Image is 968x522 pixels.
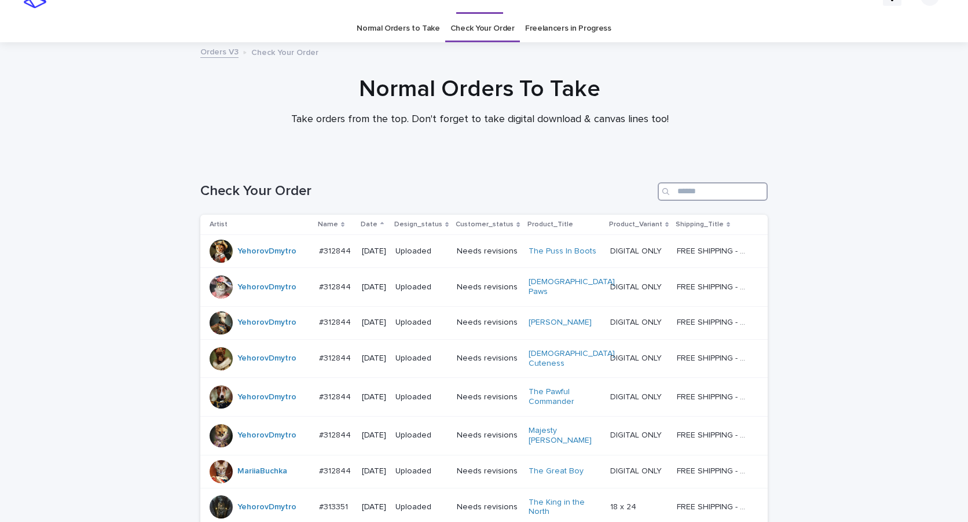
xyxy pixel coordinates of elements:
[237,466,287,476] a: MariiaBuchka
[237,392,296,402] a: YehorovDmytro
[319,500,350,512] p: #313351
[319,315,353,328] p: #312844
[610,464,664,476] p: DIGITAL ONLY
[457,431,519,440] p: Needs revisions
[362,466,386,476] p: [DATE]
[529,247,596,256] a: The Puss In Boots
[610,500,639,512] p: 18 x 24
[395,318,448,328] p: Uploaded
[362,431,386,440] p: [DATE]
[362,392,386,402] p: [DATE]
[610,351,664,363] p: DIGITAL ONLY
[529,426,601,446] a: Majesty [PERSON_NAME]
[457,282,519,292] p: Needs revisions
[658,182,768,201] input: Search
[457,247,519,256] p: Needs revisions
[457,502,519,512] p: Needs revisions
[677,315,751,328] p: FREE SHIPPING - preview in 1-2 business days, after your approval delivery will take 5-10 b.d.
[529,498,601,517] a: The King in the North
[610,315,664,328] p: DIGITAL ONLY
[200,268,768,307] tr: YehorovDmytro #312844#312844 [DATE]UploadedNeeds revisions[DEMOGRAPHIC_DATA] Paws DIGITAL ONLYDIG...
[362,354,386,363] p: [DATE]
[527,218,573,231] p: Product_Title
[457,354,519,363] p: Needs revisions
[362,247,386,256] p: [DATE]
[362,318,386,328] p: [DATE]
[457,318,519,328] p: Needs revisions
[200,183,653,200] h1: Check Your Order
[361,218,377,231] p: Date
[677,280,751,292] p: FREE SHIPPING - preview in 1-2 business days, after your approval delivery will take 5-10 b.d.
[525,15,611,42] a: Freelancers in Progress
[677,244,751,256] p: FREE SHIPPING - preview in 1-2 business days, after your approval delivery will take 5-10 b.d.
[529,277,615,297] a: [DEMOGRAPHIC_DATA] Paws
[395,282,448,292] p: Uploaded
[677,390,751,402] p: FREE SHIPPING - preview in 1-2 business days, after your approval delivery will take 5-10 b.d.
[609,218,662,231] p: Product_Variant
[610,280,664,292] p: DIGITAL ONLY
[357,15,440,42] a: Normal Orders to Take
[200,306,768,339] tr: YehorovDmytro #312844#312844 [DATE]UploadedNeeds revisions[PERSON_NAME] DIGITAL ONLYDIGITAL ONLY ...
[237,354,296,363] a: YehorovDmytro
[362,282,386,292] p: [DATE]
[251,45,318,58] p: Check Your Order
[456,218,514,231] p: Customer_status
[200,45,239,58] a: Orders V3
[450,15,515,42] a: Check Your Order
[676,218,724,231] p: Shipping_Title
[677,428,751,440] p: FREE SHIPPING - preview in 1-2 business days, after your approval delivery will take 5-10 b.d.
[395,247,448,256] p: Uploaded
[677,500,751,512] p: FREE SHIPPING - preview in 1-2 business days, after your approval delivery will take 5-10 b.d.
[319,390,353,402] p: #312844
[677,351,751,363] p: FREE SHIPPING - preview in 1-2 business days, after your approval delivery will take 5-10 b.d.
[318,218,338,231] p: Name
[237,431,296,440] a: YehorovDmytro
[457,466,519,476] p: Needs revisions
[529,466,584,476] a: The Great Boy
[529,349,615,369] a: [DEMOGRAPHIC_DATA] Cuteness
[237,247,296,256] a: YehorovDmytro
[200,416,768,455] tr: YehorovDmytro #312844#312844 [DATE]UploadedNeeds revisionsMajesty [PERSON_NAME] DIGITAL ONLYDIGIT...
[529,387,601,407] a: The Pawful Commander
[394,218,442,231] p: Design_status
[200,455,768,488] tr: MariiaBuchka #312844#312844 [DATE]UploadedNeeds revisionsThe Great Boy DIGITAL ONLYDIGITAL ONLY F...
[610,428,664,440] p: DIGITAL ONLY
[200,339,768,378] tr: YehorovDmytro #312844#312844 [DATE]UploadedNeeds revisions[DEMOGRAPHIC_DATA] Cuteness DIGITAL ONL...
[610,244,664,256] p: DIGITAL ONLY
[196,75,764,103] h1: Normal Orders To Take
[319,244,353,256] p: #312844
[395,502,448,512] p: Uploaded
[319,351,353,363] p: #312844
[237,282,296,292] a: YehorovDmytro
[395,354,448,363] p: Uploaded
[210,218,228,231] p: Artist
[457,392,519,402] p: Needs revisions
[395,466,448,476] p: Uploaded
[200,378,768,417] tr: YehorovDmytro #312844#312844 [DATE]UploadedNeeds revisionsThe Pawful Commander DIGITAL ONLYDIGITA...
[362,502,386,512] p: [DATE]
[610,390,664,402] p: DIGITAL ONLY
[319,280,353,292] p: #312844
[395,431,448,440] p: Uploaded
[395,392,448,402] p: Uploaded
[529,318,592,328] a: [PERSON_NAME]
[319,464,353,476] p: #312844
[248,113,712,126] p: Take orders from the top. Don't forget to take digital download & canvas lines too!
[677,464,751,476] p: FREE SHIPPING - preview in 1-2 business days, after your approval delivery will take 5-10 b.d.
[237,502,296,512] a: YehorovDmytro
[237,318,296,328] a: YehorovDmytro
[319,428,353,440] p: #312844
[200,235,768,268] tr: YehorovDmytro #312844#312844 [DATE]UploadedNeeds revisionsThe Puss In Boots DIGITAL ONLYDIGITAL O...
